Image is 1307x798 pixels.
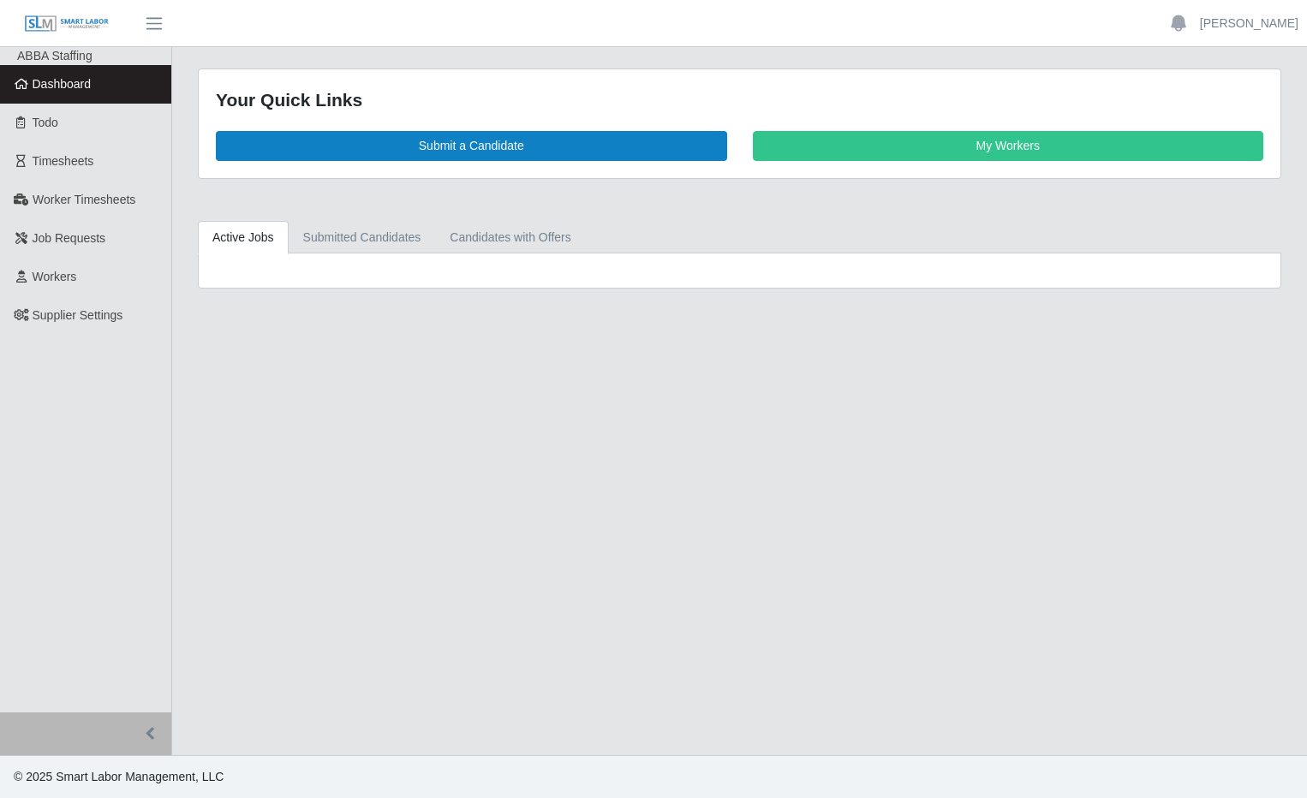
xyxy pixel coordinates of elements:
span: Supplier Settings [33,308,123,322]
span: Workers [33,270,77,283]
span: Dashboard [33,77,92,91]
img: SLM Logo [24,15,110,33]
span: ABBA Staffing [17,49,93,63]
div: Your Quick Links [216,86,1263,114]
a: Candidates with Offers [435,221,585,254]
a: Submit a Candidate [216,131,727,161]
a: My Workers [753,131,1264,161]
a: [PERSON_NAME] [1200,15,1298,33]
span: Job Requests [33,231,106,245]
a: Submitted Candidates [289,221,436,254]
a: Active Jobs [198,221,289,254]
span: Todo [33,116,58,129]
span: © 2025 Smart Labor Management, LLC [14,770,224,783]
span: Timesheets [33,154,94,168]
span: Worker Timesheets [33,193,135,206]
